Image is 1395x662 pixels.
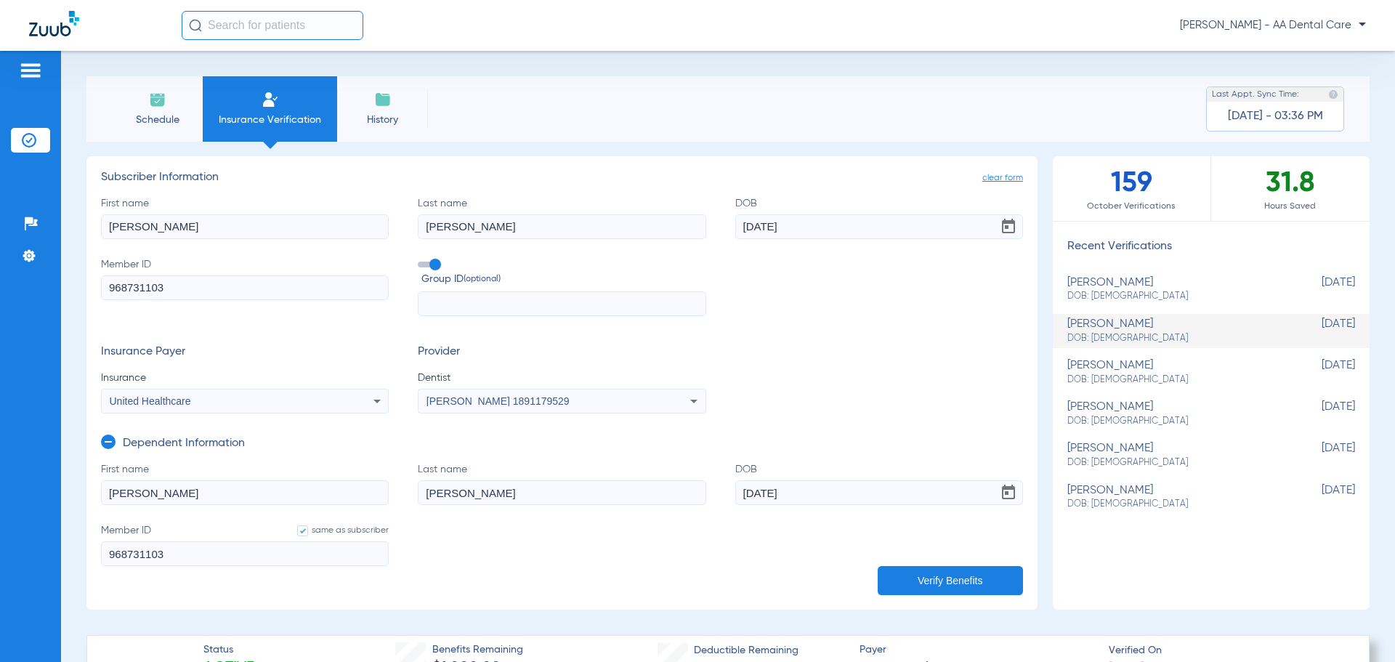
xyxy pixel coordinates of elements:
label: First name [101,462,389,505]
div: 31.8 [1211,156,1370,221]
span: DOB: [DEMOGRAPHIC_DATA] [1067,456,1282,469]
img: Search Icon [189,19,202,32]
span: Schedule [123,113,192,127]
img: last sync help info [1328,89,1338,100]
span: Dentist [418,371,705,385]
label: Last name [418,196,705,239]
span: [PERSON_NAME] - AA Dental Care [1180,18,1366,33]
label: Member ID [101,257,389,317]
div: [PERSON_NAME] [1067,318,1282,344]
input: Last name [418,480,705,505]
span: [DATE] [1282,318,1355,344]
span: Hours Saved [1211,199,1370,214]
div: [PERSON_NAME] [1067,276,1282,303]
img: Schedule [149,91,166,108]
span: Insurance [101,371,389,385]
h3: Insurance Payer [101,345,389,360]
span: DOB: [DEMOGRAPHIC_DATA] [1067,498,1282,511]
span: Insurance Verification [214,113,326,127]
input: DOBOpen calendar [735,214,1023,239]
span: DOB: [DEMOGRAPHIC_DATA] [1067,290,1282,303]
span: United Healthcare [110,395,191,407]
div: [PERSON_NAME] [1067,400,1282,427]
input: First name [101,214,389,239]
label: same as subscriber [283,523,389,538]
input: First name [101,480,389,505]
span: [DATE] [1282,442,1355,469]
span: [DATE] [1282,484,1355,511]
span: History [348,113,417,127]
label: Last name [418,462,705,505]
small: (optional) [464,272,501,287]
span: [DATE] [1282,276,1355,303]
span: Status [203,642,254,658]
input: Member IDsame as subscriber [101,541,389,566]
span: DOB: [DEMOGRAPHIC_DATA] [1067,332,1282,345]
span: DOB: [DEMOGRAPHIC_DATA] [1067,415,1282,428]
button: Open calendar [994,478,1023,507]
img: hamburger-icon [19,62,42,79]
input: DOBOpen calendar [735,480,1023,505]
div: [PERSON_NAME] [1067,442,1282,469]
input: Search for patients [182,11,363,40]
img: History [374,91,392,108]
span: Payer [860,642,1096,658]
img: Zuub Logo [29,11,79,36]
div: [PERSON_NAME] [1067,484,1282,511]
span: Deductible Remaining [694,643,798,658]
button: Verify Benefits [878,566,1023,595]
input: Member ID [101,275,389,300]
div: [PERSON_NAME] [1067,359,1282,386]
div: 159 [1053,156,1211,221]
label: First name [101,196,389,239]
span: [DATE] [1282,359,1355,386]
input: Last name [418,214,705,239]
span: Last Appt. Sync Time: [1212,87,1299,102]
button: Open calendar [994,212,1023,241]
span: [DATE] - 03:36 PM [1228,109,1323,124]
span: October Verifications [1053,199,1210,214]
label: DOB [735,462,1023,505]
span: Verified On [1109,643,1346,658]
span: [DATE] [1282,400,1355,427]
span: Benefits Remaining [432,642,561,658]
label: DOB [735,196,1023,239]
label: Member ID [101,523,389,566]
span: DOB: [DEMOGRAPHIC_DATA] [1067,374,1282,387]
span: [PERSON_NAME] 1891179529 [426,395,570,407]
span: clear form [982,171,1023,185]
span: Group ID [421,272,705,287]
img: Manual Insurance Verification [262,91,279,108]
h3: Recent Verifications [1053,240,1370,254]
h3: Dependent Information [123,437,245,451]
h3: Subscriber Information [101,171,1023,185]
h3: Provider [418,345,705,360]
